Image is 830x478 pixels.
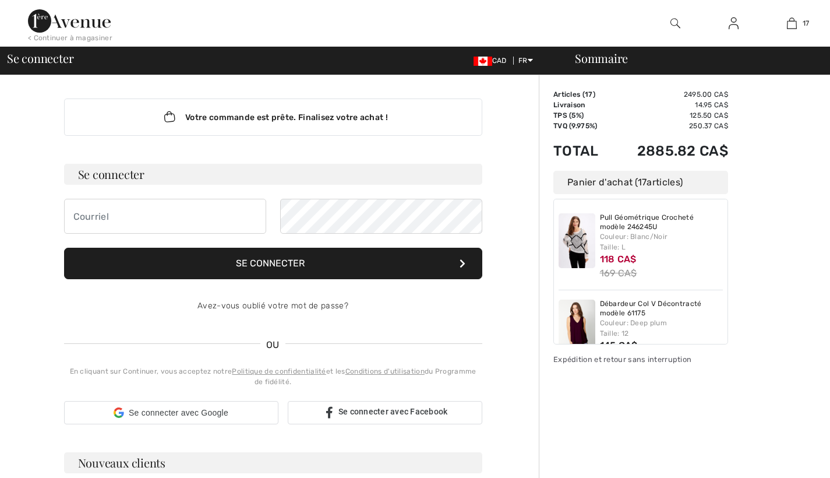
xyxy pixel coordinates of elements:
div: En cliquant sur Continuer, vous acceptez notre et les du Programme de fidélité. [64,366,482,387]
div: Couleur: Deep plum Taille: 12 [600,318,723,339]
a: Pull Géométrique Crocheté modèle 246245U [600,213,723,231]
span: Se connecter avec Google [129,407,228,419]
img: Canadian Dollar [474,57,492,66]
div: Sommaire [561,52,823,64]
td: Livraison [553,100,611,110]
s: 169 CA$ [600,268,637,279]
span: CAD [474,57,511,65]
div: Panier d'achat ( articles) [553,171,728,194]
span: 17 [585,90,593,99]
span: 145 CA$ [600,340,638,351]
span: OU [260,338,285,352]
h3: Nouveaux clients [64,452,482,473]
h3: Se connecter [64,164,482,185]
img: Débardeur Col V Décontracté modèle 61175 [559,300,595,354]
span: Se connecter avec Facebook [338,407,448,416]
img: 1ère Avenue [28,9,111,33]
div: Couleur: Blanc/Noir Taille: L [600,231,723,252]
a: Conditions d'utilisation [345,367,425,375]
td: TVQ (9.975%) [553,121,611,131]
a: Politique de confidentialité [232,367,326,375]
td: Total [553,131,611,171]
td: TPS (5%) [553,110,611,121]
div: < Continuer à magasiner [28,33,112,43]
a: Débardeur Col V Décontracté modèle 61175 [600,300,723,318]
button: Se connecter [64,248,482,279]
span: FR [518,57,533,65]
div: Expédition et retour sans interruption [553,354,728,365]
input: Courriel [64,199,266,234]
div: Votre commande est prête. Finalisez votre achat ! [64,99,482,136]
td: Articles ( ) [553,89,611,100]
span: 118 CA$ [600,254,637,265]
span: Se connecter [7,52,73,64]
div: Se connecter avec Google [64,401,278,424]
img: Pull Géométrique Crocheté modèle 246245U [559,213,595,268]
a: Se connecter avec Facebook [288,401,482,424]
a: Avez-vous oublié votre mot de passe? [197,301,348,311]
